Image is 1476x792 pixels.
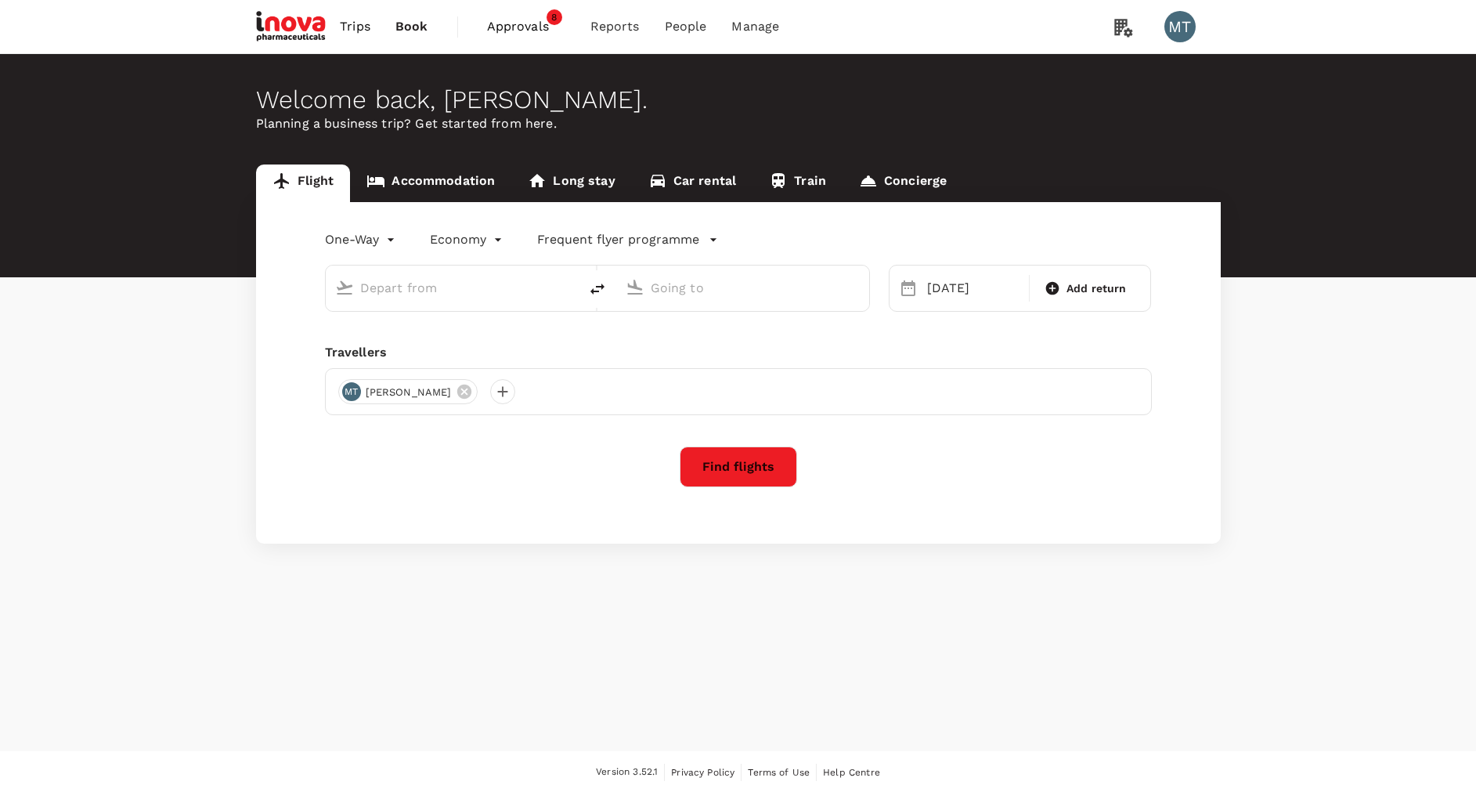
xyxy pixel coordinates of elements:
button: delete [579,270,616,308]
span: Reports [590,17,640,36]
span: People [665,17,707,36]
div: Welcome back , [PERSON_NAME] . [256,85,1221,114]
span: Book [395,17,428,36]
span: Manage [731,17,779,36]
p: Frequent flyer programme [537,230,699,249]
div: Travellers [325,343,1152,362]
div: MT [342,382,361,401]
p: Planning a business trip? Get started from here. [256,114,1221,133]
button: Open [568,286,571,289]
button: Find flights [680,447,797,487]
span: Approvals [487,17,565,36]
a: Flight [256,165,351,202]
button: Open [858,286,861,289]
input: Going to [651,276,836,300]
a: Terms of Use [748,764,810,781]
img: iNova Pharmaceuticals [256,9,328,44]
span: Trips [340,17,370,36]
a: Car rental [632,165,753,202]
div: One-Way [325,227,399,252]
a: Help Centre [823,764,880,781]
a: Concierge [843,165,963,202]
a: Train [752,165,843,202]
div: MT[PERSON_NAME] [338,379,478,404]
button: Frequent flyer programme [537,230,718,249]
div: [DATE] [921,273,1026,304]
span: Terms of Use [748,767,810,778]
a: Privacy Policy [671,764,734,781]
span: Help Centre [823,767,880,778]
span: 8 [547,9,562,25]
span: Add return [1066,280,1127,297]
div: MT [1164,11,1196,42]
input: Depart from [360,276,546,300]
a: Accommodation [350,165,511,202]
span: [PERSON_NAME] [356,385,461,400]
a: Long stay [511,165,631,202]
span: Version 3.52.1 [596,765,658,780]
span: Privacy Policy [671,767,734,778]
div: Economy [430,227,506,252]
